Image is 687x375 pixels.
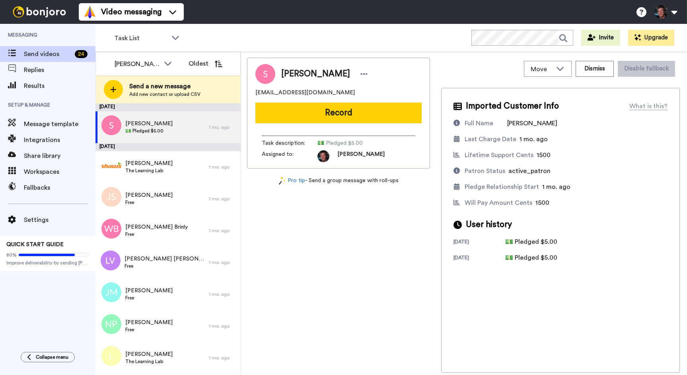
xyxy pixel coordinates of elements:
[101,346,121,366] img: l.png
[125,231,188,237] span: Free
[75,50,88,58] div: 24
[24,65,95,75] span: Replies
[6,242,64,247] span: QUICK START GUIDE
[279,177,286,185] img: magic-wand.svg
[24,49,72,59] span: Send videos
[101,282,121,302] img: jm.png
[125,326,173,333] span: Free
[262,150,317,162] span: Assigned to:
[125,287,173,295] span: [PERSON_NAME]
[535,200,549,206] span: 1500
[520,136,548,142] span: 1 mo. ago
[125,120,173,128] span: [PERSON_NAME]
[465,182,539,192] div: Pledge Relationship Start
[24,81,95,91] span: Results
[209,124,237,130] div: 1 mo. ago
[125,255,205,263] span: [PERSON_NAME] [PERSON_NAME] [PERSON_NAME]
[209,323,237,329] div: 1 mo. ago
[101,251,121,270] img: lv.png
[125,159,173,167] span: [PERSON_NAME]
[466,100,559,112] span: Imported Customer Info
[576,61,614,77] button: Dismiss
[24,183,95,192] span: Fallbacks
[209,259,237,266] div: 1 mo. ago
[125,319,173,326] span: [PERSON_NAME]
[95,143,241,151] div: [DATE]
[465,134,516,144] div: Last Charge Date
[465,119,493,128] div: Full Name
[24,215,95,225] span: Settings
[125,358,173,365] span: The Learning Lab
[209,164,237,170] div: 1 mo. ago
[465,166,505,176] div: Patron Status
[101,115,121,135] img: s.png
[101,187,121,207] img: js.png
[125,199,173,206] span: Free
[36,354,68,360] span: Collapse menu
[125,167,173,174] span: The Learning Lab
[101,6,162,17] span: Video messaging
[255,64,275,84] img: Image of Sarah
[183,56,228,72] button: Oldest
[531,64,552,74] span: Move
[542,184,570,190] span: 1 mo. ago
[84,6,96,18] img: vm-color.svg
[209,196,237,202] div: 1 mo. ago
[453,239,505,247] div: [DATE]
[317,139,393,147] span: 💵 Pledged $5.00
[24,151,95,161] span: Share library
[6,260,89,266] span: Improve deliverability by sending [PERSON_NAME]’s from your own email
[125,223,188,231] span: [PERSON_NAME] Brinly
[101,155,121,175] img: 42b554ec-42a2-4498-bed7-f5f3bd50c402.jpg
[125,350,173,358] span: [PERSON_NAME]
[129,91,200,97] span: Add new contact or upload CSV
[505,253,557,262] div: 💵 Pledged $5.00
[24,167,95,177] span: Workspaces
[465,150,533,160] div: Lifetime Support Cents
[101,314,121,334] img: np.png
[279,177,305,185] a: Pro tip
[24,119,95,129] span: Message template
[505,237,557,247] div: 💵 Pledged $5.00
[466,219,512,231] span: User history
[125,128,173,134] span: 💵 Pledged $5.00
[255,89,355,97] span: [EMAIL_ADDRESS][DOMAIN_NAME]
[6,252,17,258] span: 80%
[262,139,317,147] span: Task description :
[508,168,551,174] span: active_patron
[24,135,95,145] span: Integrations
[247,177,430,185] div: - Send a group message with roll-ups
[10,6,69,17] img: bj-logo-header-white.svg
[115,59,160,69] div: [PERSON_NAME]
[125,191,173,199] span: [PERSON_NAME]
[281,68,350,80] span: [PERSON_NAME]
[317,150,329,162] img: d72868d0-47ad-4281-a139-e3ba71da9a6a-1755001586.jpg
[581,30,620,46] button: Invite
[507,120,557,126] span: [PERSON_NAME]
[453,255,505,262] div: [DATE]
[628,30,674,46] button: Upgrade
[129,82,200,91] span: Send a new message
[537,152,551,158] span: 1500
[21,352,75,362] button: Collapse menu
[209,291,237,297] div: 1 mo. ago
[101,219,121,239] img: wb.png
[209,355,237,361] div: 1 mo. ago
[465,198,532,208] div: Will Pay Amount Cents
[125,295,173,301] span: Free
[209,227,237,234] div: 1 mo. ago
[337,150,385,162] span: [PERSON_NAME]
[95,103,241,111] div: [DATE]
[125,263,205,269] span: Free
[618,61,675,77] button: Disable fallback
[255,103,422,123] button: Record
[629,101,668,111] div: What is this?
[114,33,167,43] span: Task List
